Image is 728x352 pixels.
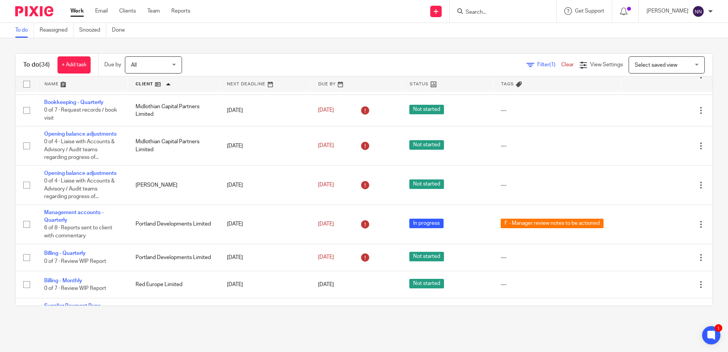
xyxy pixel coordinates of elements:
span: View Settings [590,62,623,67]
a: Supplier Payment Runs - Fortnightly [44,303,104,316]
td: Portland Developments Limited [128,244,219,271]
a: Work [70,7,84,15]
span: 0 of 7 · Review WIP Report [44,286,106,291]
h1: To do [23,61,50,69]
td: Midlothian Capital Partners Limited [128,126,219,165]
img: Pixie [15,6,53,16]
td: [DATE] [219,95,311,126]
td: [DATE] [219,244,311,271]
a: + Add task [57,56,91,74]
span: 0 of 7 · Request records / book visit [44,108,117,121]
td: [PERSON_NAME] [128,165,219,205]
a: Opening balance adjustments [44,171,117,176]
a: Done [112,23,131,38]
span: Not started [409,140,444,150]
a: Billing - Quarterly [44,251,86,256]
div: --- [501,142,613,150]
span: 0 of 4 · Liaise with Accounts & Advisory / Audit teams regarding progress of... [44,139,115,160]
div: --- [501,281,613,288]
span: [DATE] [318,255,334,260]
span: Not started [409,279,444,288]
a: Reports [171,7,190,15]
span: [DATE] [318,143,334,148]
p: [PERSON_NAME] [647,7,688,15]
span: 0 of 4 · Liaise with Accounts & Advisory / Audit teams regarding progress of... [44,178,115,199]
span: 6 of 8 · Reports sent to client with commentary [44,226,112,239]
a: Email [95,7,108,15]
td: [DATE] [219,205,311,244]
span: All [131,62,137,68]
td: [DATE] [219,271,311,298]
td: [DATE] [219,126,311,165]
td: Portland Developments Limited [128,205,219,244]
div: --- [501,254,613,261]
a: Team [147,7,160,15]
td: Midlothian Capital Partners Limited [128,95,219,126]
span: Not started [409,179,444,189]
td: [DATE] [219,165,311,205]
a: Clients [119,7,136,15]
span: [DATE] [318,221,334,227]
span: Tags [501,82,514,86]
div: --- [501,181,613,189]
td: Red Europe Limited [128,298,219,338]
td: Red Europe Limited [128,271,219,298]
span: 0 of 7 · Review WIP Report [44,259,106,264]
span: In progress [409,219,444,228]
a: Clear [561,62,574,67]
input: Search [465,9,533,16]
span: Not started [409,252,444,261]
span: (34) [39,62,50,68]
div: 1 [715,324,722,332]
a: Snoozed [79,23,106,38]
a: To do [15,23,34,38]
span: Get Support [575,8,604,14]
span: Filter [537,62,561,67]
span: [DATE] [318,282,334,287]
span: Not started [409,105,444,114]
a: Management accounts - Quarterly [44,210,104,223]
a: Bookkeeping - Quarterly [44,100,104,105]
img: svg%3E [692,5,704,18]
span: Select saved view [635,62,677,68]
td: [DATE] [219,298,311,338]
a: Opening balance adjustments [44,131,117,137]
a: Billing - Monthly [44,278,82,283]
div: --- [501,107,613,114]
span: [DATE] [318,182,334,188]
span: [DATE] [318,108,334,113]
span: F - Manager review notes to be actioned [501,219,603,228]
a: Reassigned [40,23,73,38]
span: (1) [549,62,556,67]
p: Due by [104,61,121,69]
